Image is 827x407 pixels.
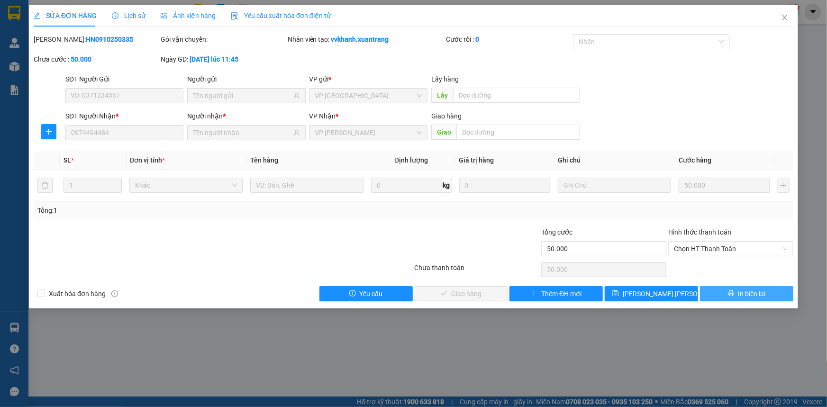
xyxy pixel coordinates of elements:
span: Người gửi: [4,54,29,60]
span: plus [42,128,56,136]
span: Lấy [431,88,453,103]
div: Chưa thanh toán [414,262,541,279]
span: XUANTRANG [18,17,73,27]
span: user [293,92,300,99]
span: edit [34,12,40,19]
span: Xuất hóa đơn hàng [45,289,109,299]
span: clock-circle [112,12,118,19]
button: printerIn biên lai [700,286,793,301]
div: Ngày GD: [161,54,286,64]
span: 0941064459 [4,67,70,80]
span: VP HÀ NỘI [315,89,422,103]
label: Hình thức thanh toán [668,228,731,236]
b: HN0910250335 [86,36,133,43]
em: Logistics [30,29,61,38]
th: Ghi chú [554,151,675,170]
b: 50.000 [71,55,91,63]
span: picture [161,12,167,19]
span: Thêm ĐH mới [541,289,582,299]
div: Người gửi [187,74,305,84]
span: VP [PERSON_NAME] [89,9,138,24]
span: exclamation-circle [349,290,356,298]
span: VP MỘC CHÂU [315,126,422,140]
div: Người nhận [187,111,305,121]
input: 0 [679,178,770,193]
span: Giá trị hàng [459,156,494,164]
div: [PERSON_NAME]: [34,34,159,45]
div: VP gửi [309,74,427,84]
div: Tổng: 1 [37,205,319,216]
button: save[PERSON_NAME] [PERSON_NAME] [605,286,698,301]
span: Cước hàng [679,156,711,164]
span: Khác [135,178,237,192]
span: Giao [431,125,456,140]
input: Tên người gửi [193,90,291,101]
input: Dọc đường [453,88,580,103]
span: printer [728,290,735,298]
div: Gói vận chuyển: [161,34,286,45]
b: vvkhanh.xuantrang [331,36,389,43]
button: Close [772,5,798,31]
b: 0 [475,36,479,43]
span: Tổng cước [541,228,573,236]
button: plus [41,124,56,139]
span: Yêu cầu [360,289,383,299]
span: 0981 559 551 [91,25,138,34]
span: VP Nhận [309,112,336,120]
img: icon [231,12,238,20]
input: Ghi Chú [558,178,671,193]
div: SĐT Người Gửi [65,74,183,84]
b: [DATE] lúc 11:45 [190,55,238,63]
span: close [781,14,789,21]
button: plus [778,178,790,193]
button: checkGiao hàng [415,286,508,301]
span: user [293,129,300,136]
span: Yêu cầu xuất hóa đơn điện tử [231,12,331,19]
span: Chọn HT Thanh Toán [674,242,788,256]
div: Cước rồi : [446,34,571,45]
span: save [612,290,619,298]
div: Nhân viên tạo: [288,34,445,45]
span: SỬA ĐƠN HÀNG [34,12,97,19]
span: Lịch sử [112,12,145,19]
span: Lấy hàng [431,75,459,83]
input: Dọc đường [456,125,580,140]
span: Giao hàng [431,112,462,120]
span: HAIVAN [29,5,62,15]
div: Chưa cước : [34,54,159,64]
span: In biên lai [738,289,766,299]
input: Tên người nhận [193,127,291,138]
button: plusThêm ĐH mới [509,286,603,301]
span: Đơn vị tính [129,156,165,164]
span: plus [531,290,537,298]
span: Định lượng [394,156,428,164]
span: [PERSON_NAME] [PERSON_NAME] [623,289,726,299]
button: delete [37,178,53,193]
span: Người nhận: [4,60,33,66]
button: exclamation-circleYêu cầu [319,286,413,301]
span: kg [442,178,452,193]
span: Tên hàng [250,156,278,164]
div: SĐT Người Nhận [65,111,183,121]
input: 0 [459,178,551,193]
input: VD: Bàn, Ghế [250,178,364,193]
span: Ảnh kiện hàng [161,12,216,19]
span: SL [64,156,71,164]
span: info-circle [111,290,118,297]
